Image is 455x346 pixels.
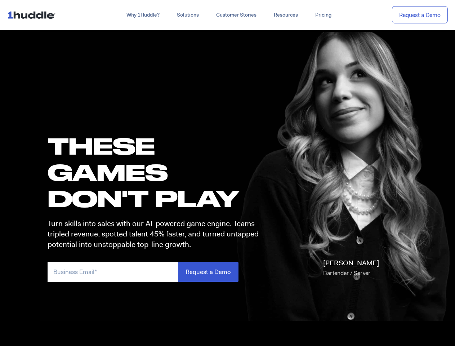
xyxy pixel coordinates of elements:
[48,262,178,282] input: Business Email*
[48,133,265,212] h1: these GAMES DON'T PLAY
[7,8,59,22] img: ...
[118,9,168,22] a: Why 1Huddle?
[265,9,307,22] a: Resources
[168,9,208,22] a: Solutions
[48,218,265,250] p: Turn skills into sales with our AI-powered game engine. Teams tripled revenue, spotted talent 45%...
[208,9,265,22] a: Customer Stories
[307,9,340,22] a: Pricing
[178,262,238,282] input: Request a Demo
[323,258,379,278] p: [PERSON_NAME]
[392,6,448,24] a: Request a Demo
[323,269,370,277] span: Bartender / Server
